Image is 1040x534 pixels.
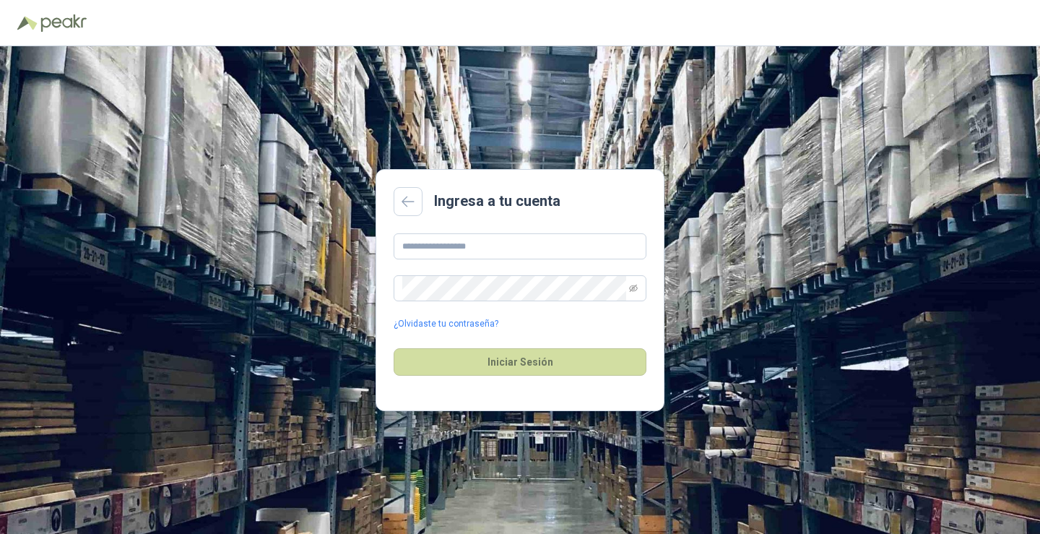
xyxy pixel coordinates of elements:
img: Peakr [40,14,87,32]
button: Iniciar Sesión [394,348,646,376]
span: eye-invisible [629,284,638,293]
h2: Ingresa a tu cuenta [434,190,560,212]
a: ¿Olvidaste tu contraseña? [394,317,498,331]
img: Logo [17,16,38,30]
